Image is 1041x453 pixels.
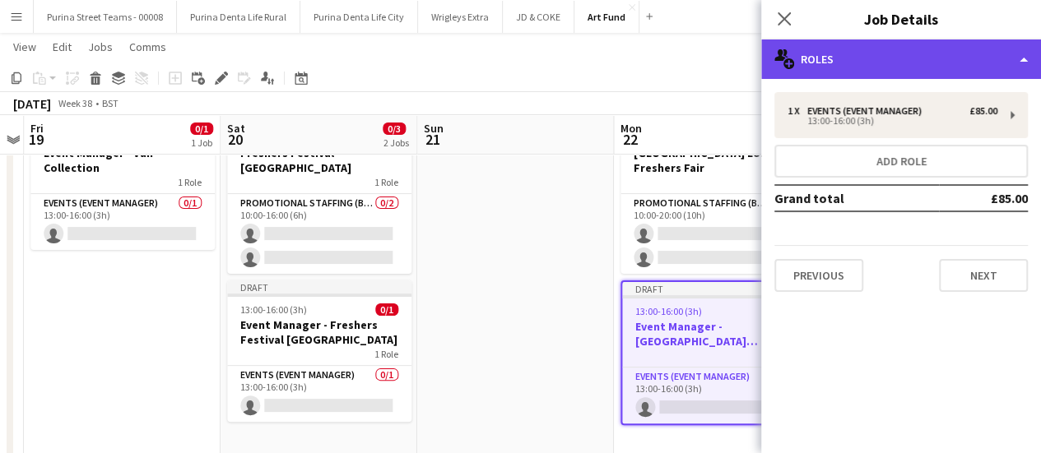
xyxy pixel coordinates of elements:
[225,130,245,149] span: 20
[227,194,411,274] app-card-role: Promotional Staffing (Brand Ambassadors)0/210:00-16:00 (6h)
[374,348,398,360] span: 1 Role
[30,194,215,250] app-card-role: Events (Event Manager)0/113:00-16:00 (3h)
[774,259,863,292] button: Previous
[761,39,1041,79] div: Roles
[375,303,398,316] span: 0/1
[13,95,51,112] div: [DATE]
[13,39,36,54] span: View
[54,97,95,109] span: Week 38
[424,121,444,136] span: Sun
[227,280,411,422] app-job-card: Draft13:00-16:00 (3h)0/1Event Manager - Freshers Festival [GEOGRAPHIC_DATA]1 RoleEvents (Event Ma...
[635,305,702,317] span: 13:00-16:00 (3h)
[969,105,997,117] div: £85.00
[300,1,418,33] button: Purina Denta Life City
[939,185,1028,211] td: £85.00
[129,39,166,54] span: Comms
[227,146,411,175] h3: Freshers Festival [GEOGRAPHIC_DATA]
[177,1,300,33] button: Purina Denta Life Rural
[30,121,44,136] span: Fri
[761,8,1041,30] h3: Job Details
[28,130,44,149] span: 19
[503,1,574,33] button: JD & COKE
[7,36,43,58] a: View
[939,259,1028,292] button: Next
[88,39,113,54] span: Jobs
[123,36,173,58] a: Comms
[227,317,411,347] h3: Event Manager - Freshers Festival [GEOGRAPHIC_DATA]
[240,303,307,316] span: 13:00-16:00 (3h)
[774,145,1028,178] button: Add role
[227,366,411,422] app-card-role: Events (Event Manager)0/113:00-16:00 (3h)
[618,130,642,149] span: 22
[227,109,411,274] app-job-card: Draft10:00-16:00 (6h)0/2Freshers Festival [GEOGRAPHIC_DATA]1 RolePromotional Staffing (Brand Amba...
[788,105,807,117] div: 1 x
[383,122,406,135] span: 0/3
[34,1,177,33] button: Purina Street Teams - 00008
[774,185,939,211] td: Grand total
[807,105,928,117] div: Events (Event Manager)
[620,280,805,425] app-job-card: Draft13:00-16:00 (3h)0/1Event Manager - [GEOGRAPHIC_DATA] [GEOGRAPHIC_DATA]1 RoleEvents (Event Ma...
[383,136,409,149] div: 2 Jobs
[622,282,803,295] div: Draft
[620,109,805,274] app-job-card: Draft10:00-20:00 (10h)0/2[GEOGRAPHIC_DATA] London Freshers Fair1 RolePromotional Staffing (Brand ...
[227,121,245,136] span: Sat
[30,146,215,175] h3: Event Manager - Van Collection
[53,39,72,54] span: Edit
[81,36,119,58] a: Jobs
[620,146,805,175] h3: [GEOGRAPHIC_DATA] London Freshers Fair
[102,97,119,109] div: BST
[620,194,805,274] app-card-role: Promotional Staffing (Brand Ambassadors)0/210:00-20:00 (10h)
[374,176,398,188] span: 1 Role
[622,367,803,423] app-card-role: Events (Event Manager)0/113:00-16:00 (3h)
[574,1,639,33] button: Art Fund
[620,121,642,136] span: Mon
[191,136,212,149] div: 1 Job
[418,1,503,33] button: Wrigleys Extra
[622,319,803,349] h3: Event Manager - [GEOGRAPHIC_DATA] [GEOGRAPHIC_DATA]
[227,280,411,294] div: Draft
[178,176,202,188] span: 1 Role
[421,130,444,149] span: 21
[46,36,78,58] a: Edit
[30,109,215,250] app-job-card: Draft13:00-16:00 (3h)0/1Event Manager - Van Collection1 RoleEvents (Event Manager)0/113:00-16:00 ...
[788,117,997,125] div: 13:00-16:00 (3h)
[190,122,213,135] span: 0/1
